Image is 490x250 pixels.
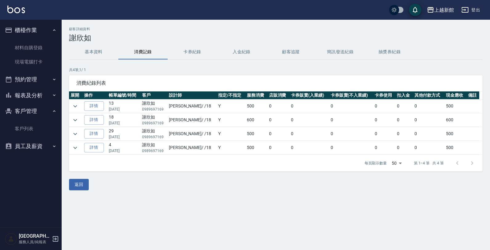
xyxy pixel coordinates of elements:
td: 500 [444,141,467,155]
td: 500 [444,99,467,113]
td: 0 [395,113,413,127]
h2: 顧客詳細資料 [69,27,483,31]
td: 0 [289,99,329,113]
th: 卡券使用 [373,91,395,99]
td: 0 [267,141,290,155]
button: expand row [71,129,80,139]
button: 卡券紀錄 [168,45,217,59]
th: 設計師 [167,91,217,99]
th: 帳單編號/時間 [107,91,141,99]
td: 謝欣如 [141,99,167,113]
td: Y [217,113,245,127]
td: 0 [329,141,374,155]
td: 0 [413,113,444,127]
button: 報表及分析 [2,87,59,103]
p: 0989697169 [142,148,166,154]
td: 0 [395,99,413,113]
p: 第 1–4 筆 共 4 筆 [414,160,444,166]
td: 500 [444,127,467,141]
a: 客戶列表 [2,122,59,136]
th: 服務消費 [245,91,267,99]
td: 謝欣如 [141,127,167,141]
td: Y [217,99,245,113]
img: Logo [7,6,25,13]
button: expand row [71,115,80,125]
p: 服務人員/純報表 [19,239,50,245]
button: 預約管理 [2,71,59,87]
a: 詳情 [84,143,104,152]
td: 0 [289,127,329,141]
td: 500 [245,141,267,155]
p: 0989697169 [142,134,166,140]
div: 上越新館 [434,6,454,14]
td: [PERSON_NAME] / /18 [167,99,217,113]
th: 現金應收 [444,91,467,99]
p: 每頁顯示數量 [365,160,387,166]
td: 0 [329,127,374,141]
th: 店販消費 [267,91,290,99]
td: 0 [373,99,395,113]
h5: [GEOGRAPHIC_DATA] [19,233,50,239]
td: 0 [395,127,413,141]
td: [PERSON_NAME] / /18 [167,141,217,155]
td: 18 [107,113,141,127]
button: 櫃檯作業 [2,22,59,38]
td: 0 [395,141,413,155]
a: 材料自購登錄 [2,41,59,55]
td: 4 [107,141,141,155]
td: 0 [413,127,444,141]
td: 謝欣如 [141,141,167,155]
td: 0 [373,113,395,127]
td: 謝欣如 [141,113,167,127]
td: [PERSON_NAME] / /18 [167,127,217,141]
th: 卡券販賣(入業績) [289,91,329,99]
p: 0989697169 [142,120,166,126]
td: 13 [107,99,141,113]
td: 500 [245,127,267,141]
td: 0 [267,127,290,141]
td: 600 [444,113,467,127]
img: Person [5,233,17,245]
td: 0 [267,113,290,127]
td: 0 [267,99,290,113]
button: 登出 [459,4,483,16]
button: 顧客追蹤 [266,45,316,59]
td: 0 [289,141,329,155]
button: 上越新館 [424,4,456,16]
button: expand row [71,102,80,111]
h3: 謝欣如 [69,34,483,42]
td: [PERSON_NAME] / /18 [167,113,217,127]
td: 0 [329,113,374,127]
td: 0 [329,99,374,113]
button: 入金紀錄 [217,45,266,59]
a: 詳情 [84,115,104,125]
td: 0 [413,99,444,113]
button: expand row [71,143,80,152]
button: 員工及薪資 [2,138,59,154]
th: 扣入金 [395,91,413,99]
button: 簡訊發送紀錄 [316,45,365,59]
th: 展開 [69,91,83,99]
button: 客戶管理 [2,103,59,119]
th: 卡券販賣(不入業績) [329,91,374,99]
button: 消費記錄 [118,45,168,59]
button: save [409,4,421,16]
td: Y [217,127,245,141]
td: 29 [107,127,141,141]
p: [DATE] [109,134,139,140]
td: 0 [373,141,395,155]
p: [DATE] [109,120,139,126]
th: 操作 [83,91,108,99]
p: [DATE] [109,107,139,112]
span: 消費紀錄列表 [76,80,475,86]
th: 備註 [467,91,479,99]
a: 現場電腦打卡 [2,55,59,69]
td: Y [217,141,245,155]
td: 500 [245,99,267,113]
button: 基本資料 [69,45,118,59]
div: 50 [389,155,404,171]
td: 600 [245,113,267,127]
button: 抽獎券紀錄 [365,45,414,59]
p: 共 4 筆, 1 / 1 [69,67,483,73]
th: 指定/不指定 [217,91,245,99]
